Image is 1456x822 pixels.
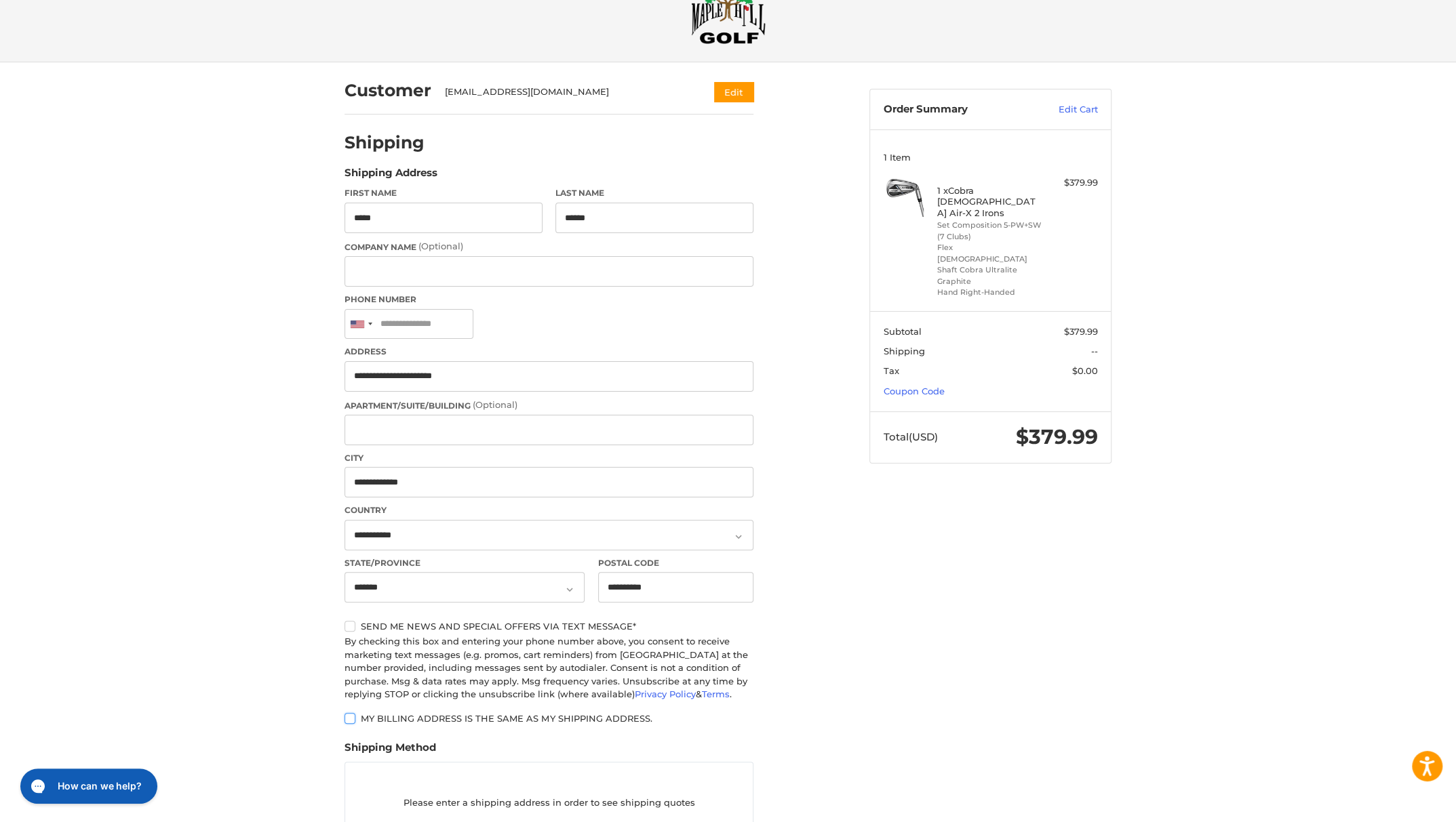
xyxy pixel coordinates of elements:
[884,152,1098,163] h3: 1 Item
[345,621,753,632] label: Send me news and special offers via text message*
[884,365,899,376] span: Tax
[345,80,431,101] h2: Customer
[345,187,543,199] label: First Name
[884,103,1029,117] h3: Order Summary
[1029,103,1098,117] a: Edit Cart
[1064,326,1098,337] span: $379.99
[14,764,161,808] iframe: Gorgias live chat messenger
[345,310,376,339] div: United States: +1
[635,689,696,699] a: Privacy Policy
[598,557,754,569] label: Postal Code
[884,346,925,356] span: Shipping
[345,790,753,817] p: Please enter a shipping address in order to see shipping quotes
[937,287,1041,298] li: Hand Right-Handed
[345,557,585,569] label: State/Province
[1344,785,1456,822] iframe: Google Customer Reviews
[418,241,463,251] small: (Optional)
[345,346,753,358] label: Address
[1044,176,1098,190] div: $379.99
[345,240,753,253] label: Company Name
[345,452,753,464] label: City
[345,740,436,762] legend: Shipping Method
[445,85,688,99] div: [EMAIL_ADDRESS][DOMAIN_NAME]
[345,398,753,412] label: Apartment/Suite/Building
[1072,365,1098,376] span: $0.00
[1016,424,1098,449] span: $379.99
[884,430,938,443] span: Total (USD)
[345,713,753,724] label: My billing address is the same as my shipping address.
[345,635,753,701] div: By checking this box and entering your phone number above, you consent to receive marketing text ...
[345,293,753,306] label: Phone Number
[937,220,1041,242] li: Set Composition 5-PW+SW (7 Clubs)
[473,399,517,410] small: (Optional)
[937,185,1041,218] h4: 1 x Cobra [DEMOGRAPHIC_DATA] Air-X 2 Irons
[345,132,425,153] h2: Shipping
[1091,346,1098,356] span: --
[345,504,753,516] label: Country
[884,326,922,337] span: Subtotal
[345,165,437,187] legend: Shipping Address
[937,264,1041,287] li: Shaft Cobra Ultralite Graphite
[702,689,730,699] a: Terms
[714,82,753,102] button: Edit
[884,386,945,396] a: Coupon Code
[937,242,1041,264] li: Flex [DEMOGRAPHIC_DATA]
[555,187,753,199] label: Last Name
